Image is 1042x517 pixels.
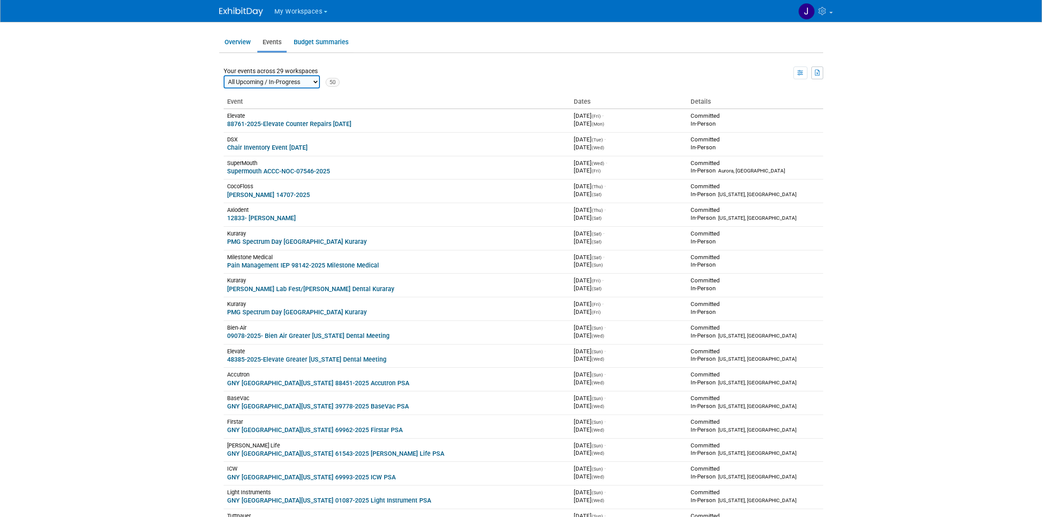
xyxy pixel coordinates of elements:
[691,426,819,434] div: In-Person
[718,450,796,456] span: [US_STATE], [GEOGRAPHIC_DATA]
[227,238,367,245] a: PMG Spectrum Day [GEOGRAPHIC_DATA] Kuraray
[592,356,604,362] span: (Wed)
[274,8,323,15] span: My Workspaces
[227,230,567,237] div: Kuraray
[691,308,819,316] div: In-Person
[570,226,687,250] td: [DATE]
[592,215,602,221] span: (Sat)
[592,333,604,339] span: (Wed)
[227,206,567,214] div: Axiodent
[604,442,606,449] span: -
[592,161,604,166] span: (Wed)
[570,179,687,203] td: [DATE]
[570,485,687,509] td: [DATE]
[592,396,603,401] span: (Sun)
[326,78,340,87] span: 50
[574,426,684,434] div: [DATE]
[603,254,605,260] span: -
[592,372,603,378] span: (Sun)
[227,465,567,472] div: ICW
[798,3,815,20] img: Justin Newborn
[691,394,819,402] div: Committed
[718,356,796,362] span: [US_STATE], [GEOGRAPHIC_DATA]
[592,404,604,409] span: (Wed)
[227,418,567,426] div: Firstar
[592,278,601,284] span: (Fri)
[227,450,444,457] a: GNY [GEOGRAPHIC_DATA][US_STATE] 61543-2025 [PERSON_NAME] Life PSA
[592,255,602,260] span: (Sat)
[227,442,567,449] div: [PERSON_NAME] Life
[219,34,256,51] a: Overview
[227,136,567,143] div: DSX
[570,368,687,391] td: [DATE]
[227,159,567,167] div: SuperMouth
[574,190,684,198] div: [DATE]
[718,403,796,409] span: [US_STATE], [GEOGRAPHIC_DATA]
[227,253,567,261] div: Milestone Medical
[602,277,604,284] span: -
[691,159,819,167] div: Committed
[604,183,606,190] span: -
[604,207,606,213] span: -
[227,489,567,496] div: Light Instruments
[570,415,687,438] td: [DATE]
[227,474,396,481] a: GNY [GEOGRAPHIC_DATA][US_STATE] 69993-2025 ICW PSA
[691,418,819,426] div: Committed
[227,112,567,120] div: Elevate
[691,348,819,355] div: Committed
[602,301,604,307] span: -
[574,496,684,504] div: [DATE]
[227,380,409,387] a: GNY [GEOGRAPHIC_DATA][US_STATE] 88451-2025 Accutron PSA
[691,112,819,120] div: Committed
[227,371,567,378] div: Accutron
[691,277,819,285] div: Committed
[257,34,287,51] a: Events
[574,167,684,175] div: [DATE]
[691,206,819,214] div: Committed
[691,355,819,363] div: In-Person
[691,230,819,238] div: Committed
[604,324,606,331] span: -
[691,183,819,190] div: Committed
[570,297,687,321] td: [DATE]
[227,120,351,127] a: 88761-2025-Elevate Counter Repairs [DATE]
[224,67,340,88] div: Your events across 29 workspaces
[592,302,601,307] span: (Fri)
[604,489,606,496] span: -
[592,286,602,292] span: (Sat)
[604,395,606,401] span: -
[592,490,603,496] span: (Sun)
[288,34,354,51] a: Budget Summaries
[574,473,684,481] div: [DATE]
[592,380,604,386] span: (Wed)
[592,450,604,456] span: (Wed)
[718,474,796,480] span: [US_STATE], [GEOGRAPHIC_DATA]
[227,300,567,308] div: Kuraray
[592,427,604,433] span: (Wed)
[592,113,601,119] span: (Fri)
[718,380,796,386] span: [US_STATE], [GEOGRAPHIC_DATA]
[604,465,606,472] span: -
[570,132,687,156] td: [DATE]
[691,473,819,481] div: In-Person
[691,324,819,332] div: Committed
[691,238,819,246] div: In-Person
[570,462,687,485] td: [DATE]
[718,215,796,221] span: [US_STATE], [GEOGRAPHIC_DATA]
[691,379,819,387] div: In-Person
[592,184,603,190] span: (Thu)
[602,113,604,119] span: -
[592,466,603,472] span: (Sun)
[227,394,567,402] div: BaseVac
[718,168,785,174] span: Aurora, [GEOGRAPHIC_DATA]
[592,145,604,151] span: (Wed)
[227,277,567,284] div: Kuraray
[691,144,819,151] div: In-Person
[604,371,606,378] span: -
[227,285,394,292] a: [PERSON_NAME] Lab Fest/[PERSON_NAME] Dental Kuraray
[604,419,606,425] span: -
[574,308,684,316] div: [DATE]
[592,474,604,480] span: (Wed)
[691,167,819,175] div: In-Person
[574,120,684,128] div: [DATE]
